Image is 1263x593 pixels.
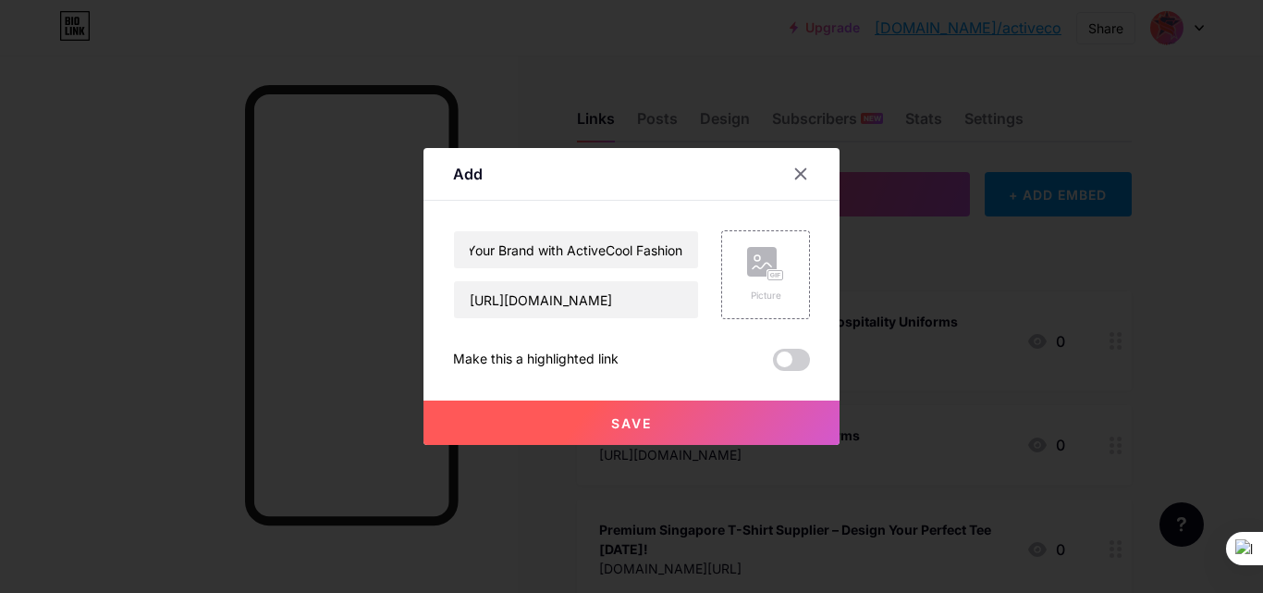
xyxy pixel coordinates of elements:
[454,231,698,268] input: Title
[454,281,698,318] input: URL
[747,289,784,303] div: Picture
[453,349,619,371] div: Make this a highlighted link
[423,401,840,445] button: Save
[611,415,652,431] span: Save
[453,163,483,185] div: Add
